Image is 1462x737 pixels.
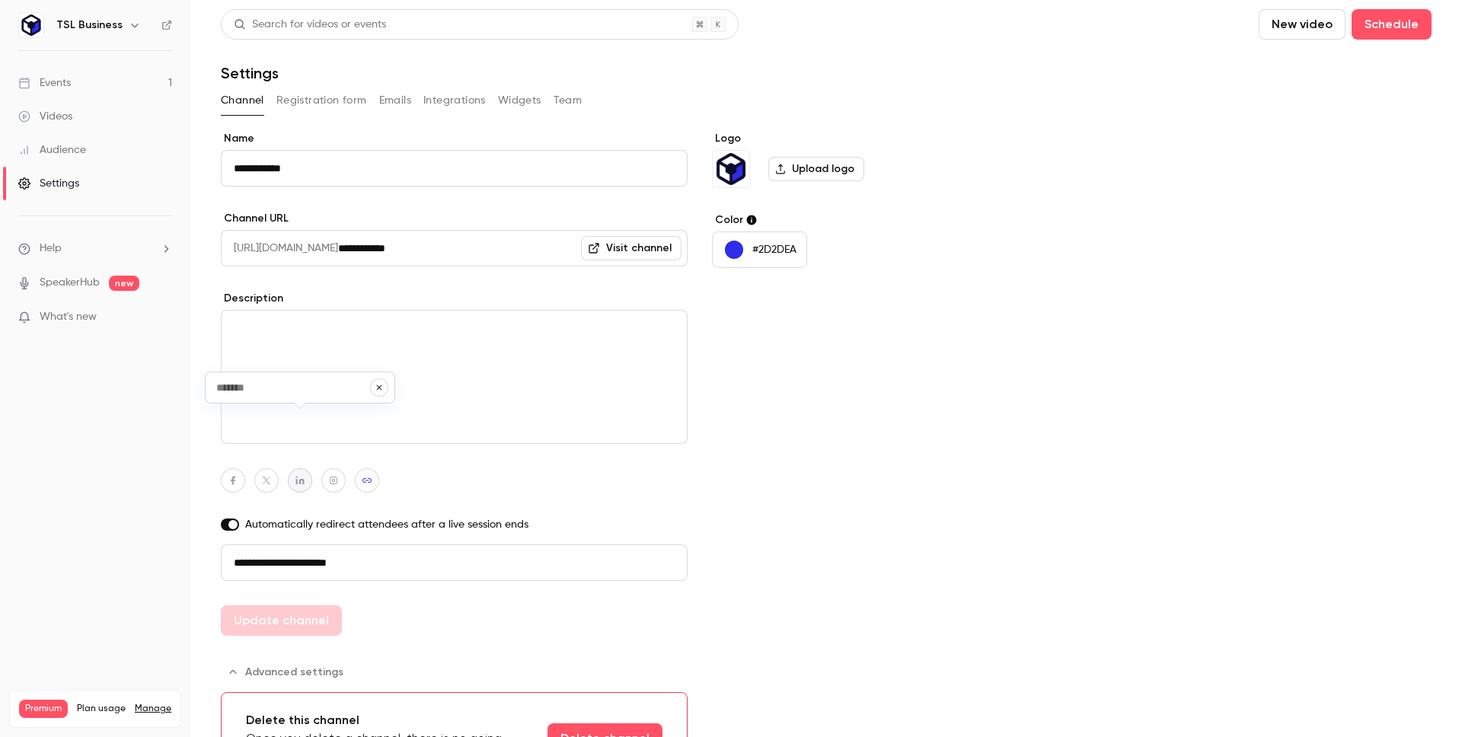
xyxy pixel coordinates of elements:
[18,241,172,257] li: help-dropdown-opener
[712,131,946,188] section: Logo
[18,142,86,158] div: Audience
[40,309,97,325] span: What's new
[1352,9,1432,40] button: Schedule
[712,212,946,228] label: Color
[554,88,583,113] button: Team
[1259,9,1345,40] button: New video
[18,176,79,191] div: Settings
[234,17,386,33] div: Search for videos or events
[19,700,68,718] span: Premium
[221,211,688,226] label: Channel URL
[712,231,807,268] button: #2D2DEA
[221,291,688,306] label: Description
[40,275,100,291] a: SpeakerHub
[768,157,864,181] label: Upload logo
[752,242,796,257] p: #2D2DEA
[221,517,688,532] label: Automatically redirect attendees after a live session ends
[135,703,171,715] a: Manage
[221,88,264,113] button: Channel
[221,660,353,684] button: Advanced settings
[276,88,367,113] button: Registration form
[77,703,126,715] span: Plan usage
[712,131,946,146] label: Logo
[423,88,486,113] button: Integrations
[221,230,338,266] span: [URL][DOMAIN_NAME]
[713,151,749,187] img: TSL Business
[379,88,411,113] button: Emails
[19,13,43,37] img: TSL Business
[221,131,688,146] label: Name
[18,109,72,124] div: Videos
[18,75,71,91] div: Events
[498,88,541,113] button: Widgets
[40,241,62,257] span: Help
[109,276,139,291] span: new
[56,18,123,33] h6: TSL Business
[581,236,682,260] a: Visit channel
[221,64,279,82] h1: Settings
[246,711,535,729] p: Delete this channel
